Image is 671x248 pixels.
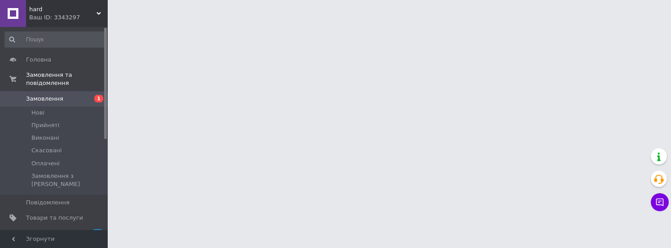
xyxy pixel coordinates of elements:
span: Замовлення з [PERSON_NAME] [31,172,105,188]
span: Повідомлення [26,199,70,207]
span: hard [29,5,96,13]
span: Оплачені [31,159,60,168]
div: Ваш ID: 3343297 [29,13,108,22]
button: Чат з покупцем [651,193,669,211]
span: 11 [92,229,103,237]
span: [DEMOGRAPHIC_DATA] [26,229,92,237]
input: Пошук [4,31,105,48]
span: Замовлення та повідомлення [26,71,108,87]
span: Нові [31,109,44,117]
span: Замовлення [26,95,63,103]
span: Товари та послуги [26,214,83,222]
span: Прийняті [31,121,59,129]
span: Виконані [31,134,59,142]
span: Скасовані [31,146,62,155]
span: Головна [26,56,51,64]
span: 1 [94,95,103,102]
